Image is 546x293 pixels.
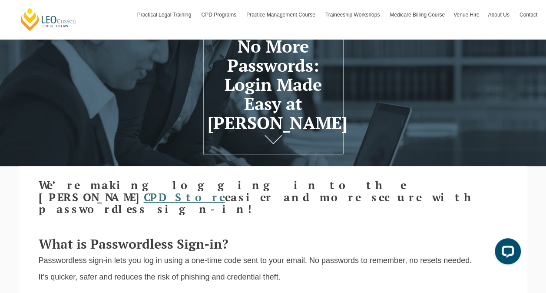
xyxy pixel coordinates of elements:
a: Practical Legal Training [133,2,197,27]
a: CPD Store [144,190,225,204]
a: Venue Hire [449,2,483,27]
a: [PERSON_NAME] Centre for Law [20,7,77,32]
a: CPD Programs [197,2,242,27]
h1: No More Passwords: Login Made Easy at [PERSON_NAME] [208,37,339,132]
a: Medicare Billing Course [385,2,449,27]
p: Passwordless sign-in lets you log in using a one-time code sent to your email. No passwords to re... [39,256,508,266]
a: About Us [483,2,515,27]
a: Contact [515,2,542,27]
p: It’s quicker, safer and reduces the risk of phishing and credential theft. [39,272,508,282]
a: Practice Management Course [242,2,321,27]
strong: We’re making logging in to the [PERSON_NAME] easier and more secure with passwordless sign-in! [39,178,489,216]
h3: What is Passwordless Sign-in? [39,237,508,251]
a: Traineeship Workshops [321,2,385,27]
iframe: LiveChat chat widget [488,235,524,271]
